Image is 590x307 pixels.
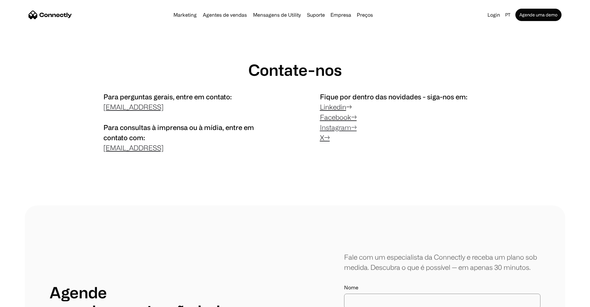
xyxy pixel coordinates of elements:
aside: Language selected: Português (Brasil) [6,296,37,305]
a: Suporte [304,12,327,17]
span: Para consultas à imprensa ou à mídia, entre em contato com: [103,123,254,141]
a: Marketing [171,12,199,17]
span: Fique por dentro das novidades - siga-nos em: [320,93,467,101]
a: Preços [354,12,375,17]
a: home [28,10,72,19]
h1: Contate-nos [248,61,342,79]
a: Agentes de vendas [200,12,249,17]
a: Linkedin [320,103,346,111]
span: Para perguntas gerais, entre em contato: [103,93,232,101]
div: pt [503,11,514,19]
a: Instagram→ [320,123,357,131]
a: X→ [320,134,330,141]
label: Nome [344,285,540,291]
div: Empresa [330,11,351,19]
div: Empresa [329,11,353,19]
p: → [320,92,487,143]
div: pt [505,11,510,19]
a: Login [485,11,503,19]
a: Mensagens de Utility [251,12,303,17]
a: Facebook→ [320,113,357,121]
a: [EMAIL_ADDRESS] [103,144,164,152]
ul: Language list [12,296,37,305]
a: Agende uma demo [515,9,562,21]
div: Fale com um especialista da Connectly e receba um plano sob medida. Descubra o que é possível — e... [344,252,540,272]
a: [EMAIL_ADDRESS] [103,103,164,111]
